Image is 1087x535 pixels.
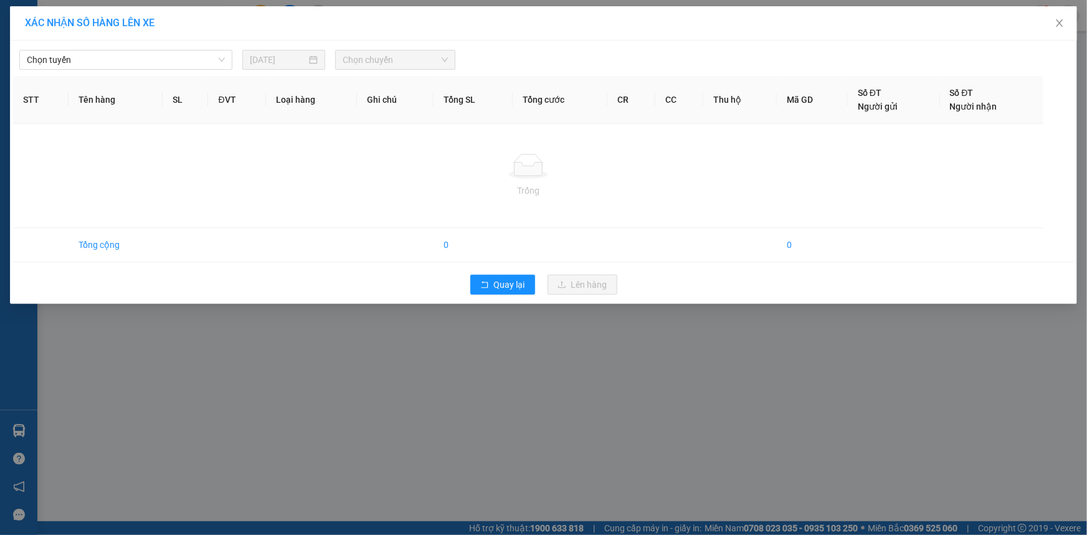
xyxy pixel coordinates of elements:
span: close [1055,18,1065,28]
button: uploadLên hàng [548,275,617,295]
span: Số ĐT [950,88,974,98]
button: Close [1042,6,1077,41]
span: XÁC NHẬN SỐ HÀNG LÊN XE [25,17,154,29]
th: SL [163,76,209,124]
span: Chọn tuyến [27,50,225,69]
span: Người nhận [950,102,997,111]
span: Người gửi [858,102,898,111]
span: rollback [480,280,489,290]
th: CR [607,76,655,124]
th: ĐVT [208,76,265,124]
span: Quay lại [494,278,525,291]
th: Tên hàng [69,76,163,124]
th: STT [13,76,69,124]
input: 14/08/2025 [250,53,306,67]
th: Loại hàng [266,76,357,124]
td: 0 [434,228,513,262]
th: Tổng cước [513,76,607,124]
th: Mã GD [777,76,848,124]
th: Thu hộ [703,76,777,124]
th: CC [655,76,703,124]
td: Tổng cộng [69,228,163,262]
th: Ghi chú [357,76,434,124]
button: rollbackQuay lại [470,275,535,295]
td: 0 [777,228,848,262]
span: Chọn chuyến [343,50,448,69]
span: Số ĐT [858,88,881,98]
div: Trống [23,184,1033,197]
th: Tổng SL [434,76,513,124]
